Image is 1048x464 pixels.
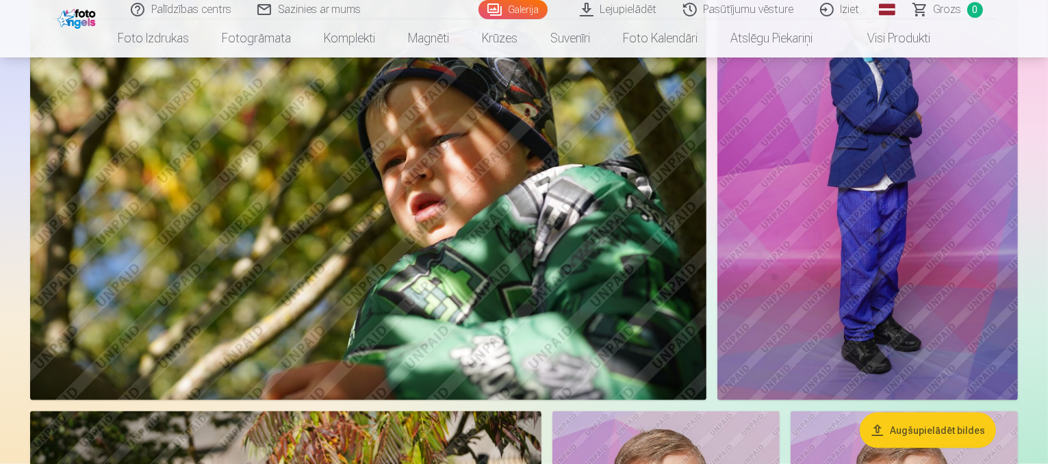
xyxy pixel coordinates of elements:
a: Krūzes [465,19,534,57]
img: /fa1 [57,5,99,29]
span: 0 [967,2,983,18]
a: Foto izdrukas [101,19,205,57]
a: Fotogrāmata [205,19,307,57]
a: Atslēgu piekariņi [714,19,829,57]
button: Augšupielādēt bildes [860,412,996,448]
a: Komplekti [307,19,392,57]
a: Suvenīri [534,19,606,57]
a: Visi produkti [829,19,947,57]
a: Foto kalendāri [606,19,714,57]
a: Magnēti [392,19,465,57]
span: Grozs [934,1,962,18]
